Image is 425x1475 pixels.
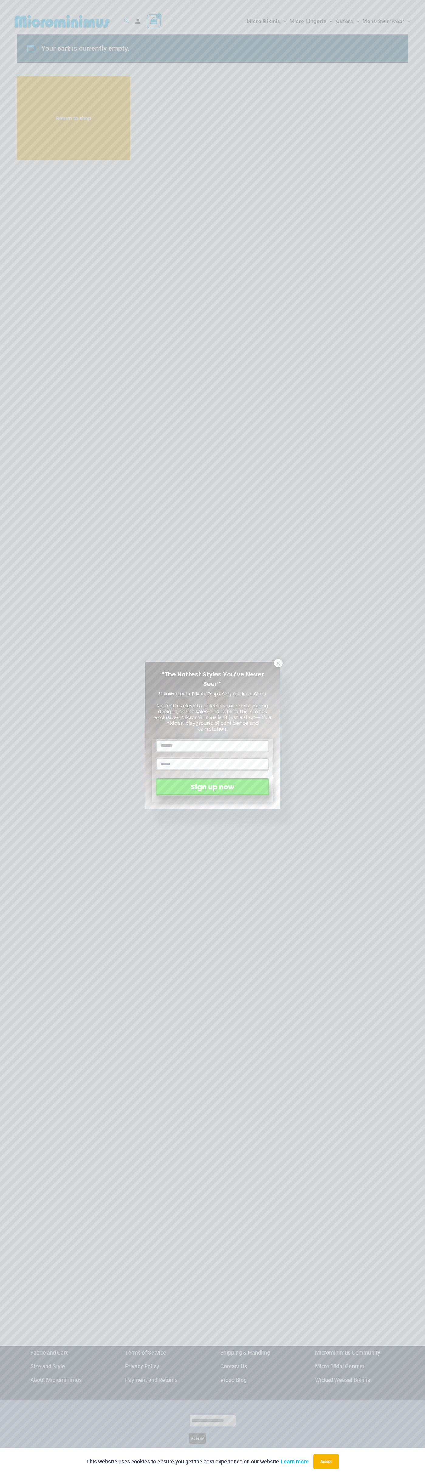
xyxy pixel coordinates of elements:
[161,670,264,688] span: “The Hottest Styles You’ve Never Seen”
[86,1457,309,1466] p: This website uses cookies to ensure you get the best experience on our website.
[154,703,271,732] span: You’re this close to unlocking our most daring designs, secret sales, and behind-the-scenes exclu...
[281,1458,309,1465] a: Learn more
[313,1454,339,1469] button: Accept
[156,778,269,796] button: Sign up now
[274,659,283,667] button: Close
[158,691,267,697] span: Exclusive Looks. Private Drops. Only Our Inner Circle.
